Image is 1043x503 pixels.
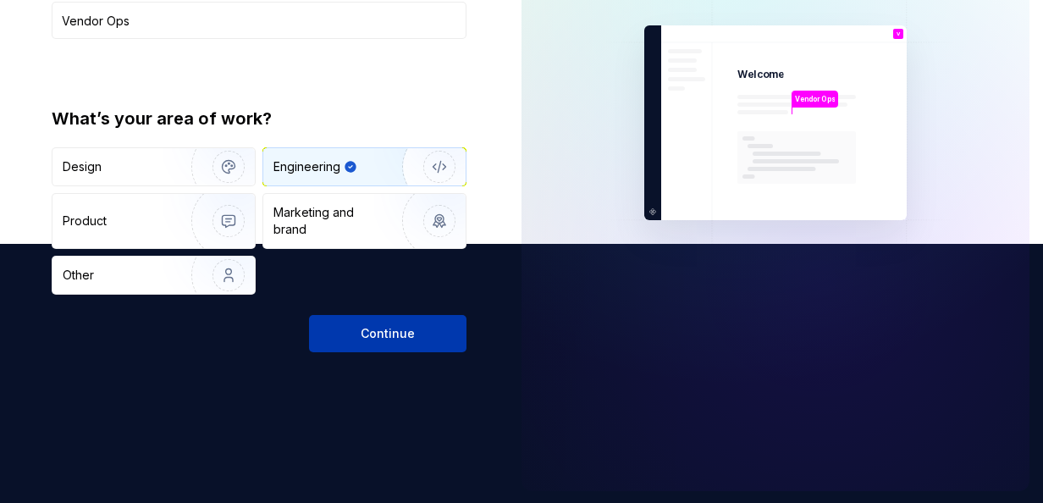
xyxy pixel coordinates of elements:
[273,158,340,175] div: Engineering
[63,158,102,175] div: Design
[309,315,466,352] button: Continue
[52,107,466,130] div: What’s your area of work?
[273,204,388,238] div: Marketing and brand
[361,325,415,342] span: Continue
[63,213,107,229] div: Product
[897,31,901,36] p: V
[795,94,835,104] p: Vendor Ops
[737,68,784,81] p: Welcome
[63,267,94,284] div: Other
[52,2,466,39] input: Han Solo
